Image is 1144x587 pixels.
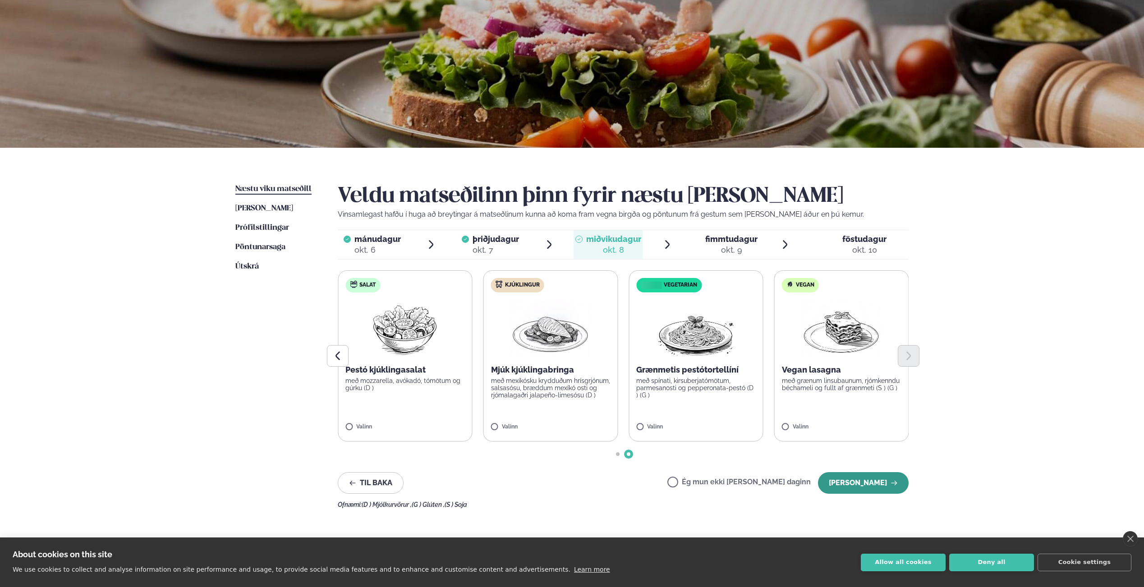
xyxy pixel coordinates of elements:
[365,300,445,357] img: Salad.png
[656,300,735,357] img: Spagetti.png
[235,184,312,195] a: Næstu viku matseðill
[842,245,887,255] div: okt. 10
[235,261,259,272] a: Útskrá
[782,377,901,391] p: með grænum linsubaunum, rjómkenndu béchameli og fullt af grænmeti (S ) (G )
[636,364,756,375] p: Grænmetis pestótortellíní
[491,364,611,375] p: Mjúk kjúklingabringa
[1123,531,1138,546] a: close
[235,242,285,253] a: Pöntunarsaga
[235,203,293,214] a: [PERSON_NAME]
[505,282,540,289] span: Kjúklingur
[235,205,293,212] span: [PERSON_NAME]
[327,345,349,367] button: Previous slide
[627,452,630,456] span: Go to slide 2
[345,364,465,375] p: Pestó kjúklingasalat
[802,300,881,357] img: Lasagna.png
[491,377,611,399] p: með mexíkósku krydduðum hrísgrjónum, salsasósu, bræddum mexíkó osti og rjómalagaðri jalapeño-lime...
[639,281,663,290] img: icon
[616,452,620,456] span: Go to slide 1
[235,263,259,270] span: Útskrá
[574,566,610,573] a: Learn more
[705,245,758,255] div: okt. 9
[345,377,465,391] p: með mozzarella, avókadó, tómötum og gúrku (D )
[636,377,756,399] p: með spínati, kirsuberjatómötum, parmesanosti og pepperonata-pestó (D ) (G )
[412,501,445,508] span: (G ) Glúten ,
[354,245,401,255] div: okt. 6
[898,345,919,367] button: Next slide
[786,281,794,288] img: Vegan.svg
[818,472,909,494] button: [PERSON_NAME]
[338,472,404,494] button: Til baka
[235,243,285,251] span: Pöntunarsaga
[235,224,289,232] span: Prófílstillingar
[664,282,697,289] span: Vegetarian
[350,281,357,288] img: salad.svg
[949,554,1034,571] button: Deny all
[13,550,112,559] strong: About cookies on this site
[496,281,503,288] img: chicken.svg
[1038,554,1131,571] button: Cookie settings
[235,223,289,233] a: Prófílstillingar
[338,501,909,508] div: Ofnæmi:
[362,501,412,508] span: (D ) Mjólkurvörur ,
[842,234,887,244] span: föstudagur
[338,184,909,209] h2: Veldu matseðilinn þinn fyrir næstu [PERSON_NAME]
[586,245,641,255] div: okt. 8
[705,234,758,244] span: fimmtudagur
[338,209,909,220] p: Vinsamlegast hafðu í huga að breytingar á matseðlinum kunna að koma fram vegna birgða og pöntunum...
[13,566,570,573] p: We use cookies to collect and analyse information on site performance and usage, to provide socia...
[473,234,519,244] span: þriðjudagur
[235,185,312,193] span: Næstu viku matseðill
[445,501,467,508] span: (S ) Soja
[796,282,814,289] span: Vegan
[782,364,901,375] p: Vegan lasagna
[354,234,401,244] span: mánudagur
[586,234,641,244] span: miðvikudagur
[511,300,590,357] img: Chicken-breast.png
[861,554,946,571] button: Allow all cookies
[473,245,519,255] div: okt. 7
[359,282,376,289] span: Salat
